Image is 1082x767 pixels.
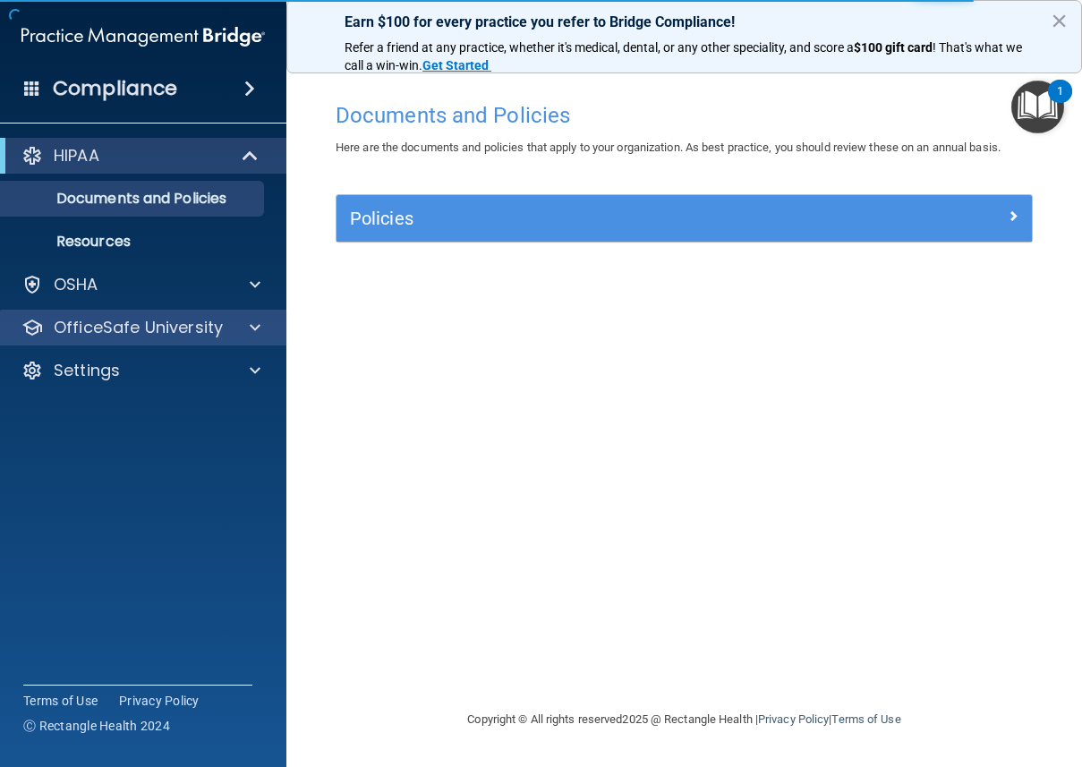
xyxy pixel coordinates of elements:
[54,317,223,338] p: OfficeSafe University
[422,58,489,72] strong: Get Started
[23,692,98,710] a: Terms of Use
[358,691,1011,748] div: Copyright © All rights reserved 2025 @ Rectangle Health | |
[54,274,98,295] p: OSHA
[23,717,170,735] span: Ⓒ Rectangle Health 2024
[21,317,260,338] a: OfficeSafe University
[350,204,1018,233] a: Policies
[12,233,256,251] p: Resources
[21,360,260,381] a: Settings
[1057,91,1063,115] div: 1
[350,209,845,228] h5: Policies
[854,40,933,55] strong: $100 gift card
[12,190,256,208] p: Documents and Policies
[21,274,260,295] a: OSHA
[1011,81,1064,133] button: Open Resource Center, 1 new notification
[831,712,900,726] a: Terms of Use
[422,58,491,72] a: Get Started
[336,104,1033,127] h4: Documents and Policies
[54,360,120,381] p: Settings
[336,141,1001,154] span: Here are the documents and policies that apply to your organization. As best practice, you should...
[53,76,177,101] h4: Compliance
[345,13,1024,30] p: Earn $100 for every practice you refer to Bridge Compliance!
[345,40,854,55] span: Refer a friend at any practice, whether it's medical, dental, or any other speciality, and score a
[758,712,829,726] a: Privacy Policy
[1051,6,1068,35] button: Close
[21,19,265,55] img: PMB logo
[345,40,1025,72] span: ! That's what we call a win-win.
[54,145,99,166] p: HIPAA
[119,692,200,710] a: Privacy Policy
[21,145,260,166] a: HIPAA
